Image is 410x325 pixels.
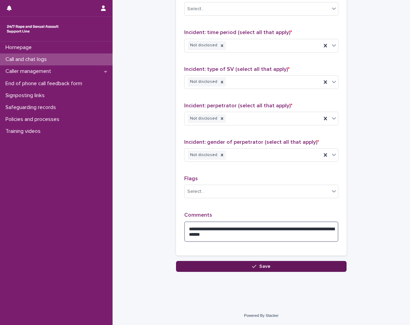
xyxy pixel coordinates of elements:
p: Call and chat logs [3,56,52,63]
div: Not disclosed [188,41,218,50]
p: Safeguarding records [3,104,61,111]
span: Incident: gender of perpetrator (select all that apply) [184,139,319,145]
span: Incident: time period (select all that apply) [184,30,292,35]
p: Signposting links [3,92,50,99]
button: Save [176,261,347,272]
div: Select... [187,5,204,13]
span: Incident: type of SV (select all that apply) [184,66,290,72]
div: Not disclosed [188,77,218,87]
div: Not disclosed [188,151,218,160]
p: End of phone call feedback form [3,80,88,87]
span: Incident: perpetrator (select all that apply) [184,103,292,108]
p: Policies and processes [3,116,65,123]
span: Save [259,264,270,269]
p: Training videos [3,128,46,135]
p: Caller management [3,68,57,75]
div: Select... [187,188,204,195]
p: Homepage [3,44,37,51]
span: Flags [184,176,198,181]
img: rhQMoQhaT3yELyF149Cw [5,22,60,36]
span: Comments [184,212,212,218]
a: Powered By Stacker [244,313,278,318]
div: Not disclosed [188,114,218,123]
